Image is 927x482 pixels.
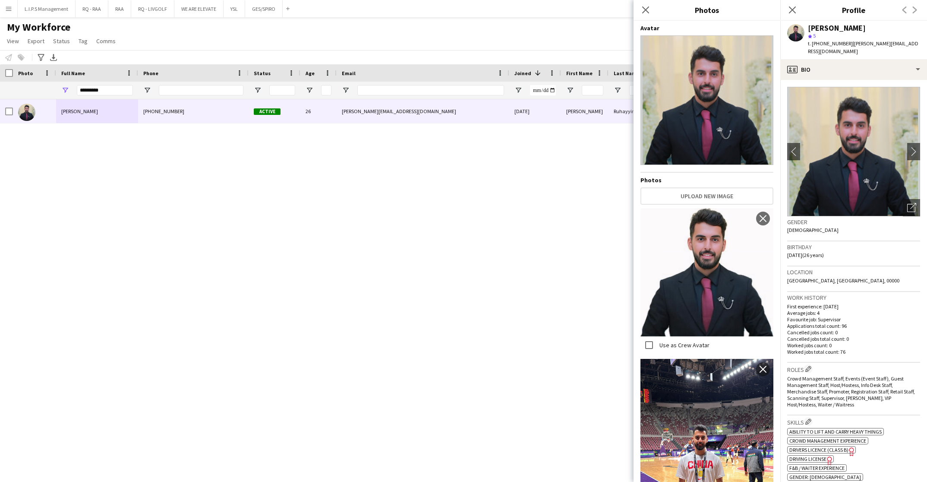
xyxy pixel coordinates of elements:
h3: Profile [780,4,927,16]
span: Full Name [61,70,85,76]
button: RQ - LIVGOLF [131,0,174,17]
p: Cancelled jobs total count: 0 [787,336,920,342]
span: Crowd Management Staff, Events (Event Staff), Guest Management Staff, Host/Hostess, Info Desk Sta... [787,375,915,408]
p: Worked jobs count: 0 [787,342,920,349]
span: Gender: [DEMOGRAPHIC_DATA] [789,474,861,480]
button: Open Filter Menu [306,86,313,94]
input: Phone Filter Input [159,85,243,95]
a: Comms [93,35,119,47]
span: First Name [566,70,593,76]
a: Tag [75,35,91,47]
h4: Photos [640,176,773,184]
input: Joined Filter Input [530,85,556,95]
span: [GEOGRAPHIC_DATA], [GEOGRAPHIC_DATA], 00000 [787,277,899,284]
p: Applications total count: 96 [787,323,920,329]
button: Upload new image [640,187,773,205]
h3: Birthday [787,243,920,251]
span: Age [306,70,315,76]
span: Joined [514,70,531,76]
input: Full Name Filter Input [77,85,133,95]
span: Export [28,37,44,45]
button: WE ARE ELEVATE [174,0,224,17]
span: My Workforce [7,21,70,34]
a: Status [50,35,73,47]
button: GES/SPIRO [245,0,283,17]
button: YSL [224,0,245,17]
input: Last Name Filter Input [629,85,651,95]
h3: Location [787,268,920,276]
button: Open Filter Menu [614,86,621,94]
button: RQ - RAA [76,0,108,17]
app-action-btn: Advanced filters [36,52,46,63]
span: [PERSON_NAME] [61,108,98,114]
span: Photo [18,70,33,76]
span: 5 [813,32,816,39]
span: View [7,37,19,45]
img: Crew photo 1112782 [640,208,773,336]
img: Osama Ruhayyim [18,104,35,121]
button: Open Filter Menu [254,86,262,94]
div: Ruhayyim [609,99,656,123]
img: Crew avatar [640,35,773,165]
div: [PERSON_NAME][EMAIL_ADDRESS][DOMAIN_NAME] [337,99,509,123]
h3: Work history [787,294,920,301]
h3: Skills [787,417,920,426]
div: Open photos pop-in [903,199,920,216]
h3: Roles [787,365,920,374]
p: Worked jobs total count: 76 [787,349,920,355]
span: [DATE] (26 years) [787,252,824,258]
p: Average jobs: 4 [787,310,920,316]
h4: Avatar [640,24,773,32]
input: Status Filter Input [269,85,295,95]
button: Open Filter Menu [61,86,69,94]
button: L.I.P.S Management [18,0,76,17]
button: Open Filter Menu [143,86,151,94]
span: Email [342,70,356,76]
span: [DEMOGRAPHIC_DATA] [787,227,839,233]
button: Open Filter Menu [566,86,574,94]
div: [DATE] [509,99,561,123]
img: Crew avatar or photo [787,87,920,216]
span: Drivers Licence (Class B) [789,447,848,453]
label: Use as Crew Avatar [658,341,709,349]
input: Age Filter Input [321,85,331,95]
h3: Gender [787,218,920,226]
span: | [PERSON_NAME][EMAIL_ADDRESS][DOMAIN_NAME] [808,40,918,54]
span: Last Name [614,70,639,76]
span: Status [53,37,70,45]
div: [PHONE_NUMBER] [138,99,249,123]
a: View [3,35,22,47]
span: Driving License [789,456,826,462]
span: Status [254,70,271,76]
app-action-btn: Export XLSX [48,52,59,63]
p: Cancelled jobs count: 0 [787,329,920,336]
span: Ability to lift and carry heavy things [789,428,882,435]
span: t. [PHONE_NUMBER] [808,40,853,47]
button: RAA [108,0,131,17]
p: Favourite job: Supervisor [787,316,920,323]
div: Bio [780,59,927,80]
a: Export [24,35,48,47]
div: 26 [300,99,337,123]
button: Open Filter Menu [514,86,522,94]
span: Phone [143,70,158,76]
input: First Name Filter Input [582,85,603,95]
p: First experience: [DATE] [787,303,920,310]
h3: Photos [634,4,780,16]
span: Comms [96,37,116,45]
button: Open Filter Menu [342,86,350,94]
span: Crowd management experience [789,438,866,444]
div: [PERSON_NAME] [808,24,866,32]
input: Email Filter Input [357,85,504,95]
span: Tag [79,37,88,45]
span: F&B / Waiter experience [789,465,845,471]
span: Active [254,108,281,115]
div: [PERSON_NAME] [561,99,609,123]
